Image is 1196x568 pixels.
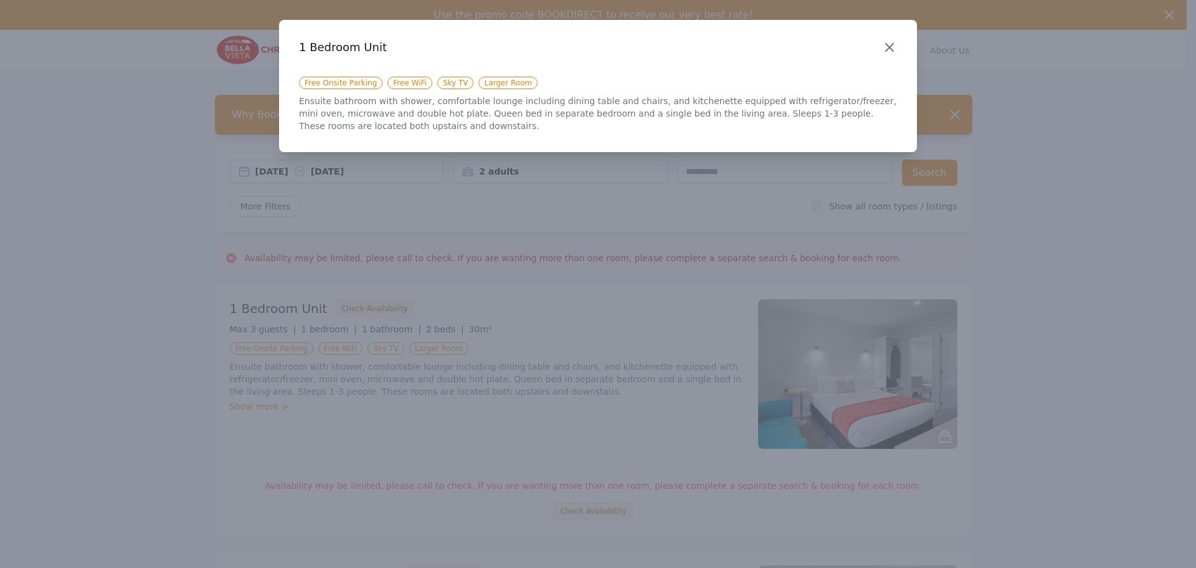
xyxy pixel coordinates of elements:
p: Ensuite bathroom with shower, comfortable lounge including dining table and chairs, and kitchenet... [299,95,897,132]
span: Free WiFi [387,77,432,89]
h3: 1 Bedroom Unit [299,40,897,55]
span: Larger Room [478,77,538,89]
span: Sky TV [437,77,474,89]
span: Free Onsite Parking [299,77,382,89]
